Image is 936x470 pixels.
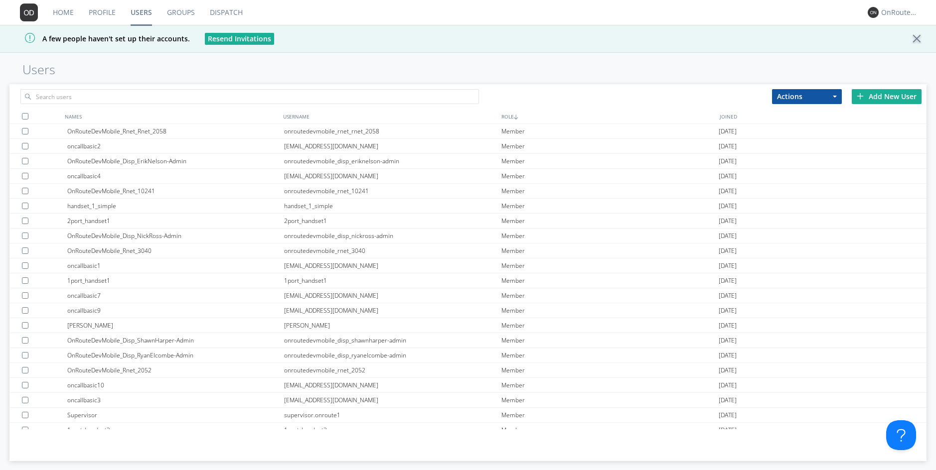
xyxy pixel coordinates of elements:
div: Add New User [852,89,922,104]
span: [DATE] [719,229,737,243]
div: [PERSON_NAME] [284,318,501,333]
div: Member [501,199,719,213]
div: oncallbasic10 [67,378,285,392]
div: supervisor.onroute1 [284,408,501,422]
a: OnRouteDevMobile_Disp_RyanElcombe-Adminonroutedevmobile_disp_ryanelcombe-adminMember[DATE] [9,348,927,363]
img: 373638.png [20,3,38,21]
a: OnRouteDevMobile_Disp_ErikNelson-Adminonroutedevmobile_disp_eriknelson-adminMember[DATE] [9,154,927,169]
span: [DATE] [719,258,737,273]
div: Supervisor [67,408,285,422]
div: oncallbasic4 [67,169,285,183]
a: OnRouteDevMobile_Rnet_3040onroutedevmobile_rnet_3040Member[DATE] [9,243,927,258]
div: ROLE [499,109,717,123]
div: onroutedevmobile_rnet_10241 [284,184,501,198]
div: OnRouteDevMobile_Rnet_2052 [67,363,285,377]
div: OnRouteDevMobile_Disp_RyanElcombe-Admin [67,348,285,362]
span: [DATE] [719,199,737,214]
div: 1port_handset1 [67,273,285,288]
span: [DATE] [719,214,737,229]
button: Resend Invitations [205,33,274,45]
a: oncallbasic7[EMAIL_ADDRESS][DOMAIN_NAME]Member[DATE] [9,288,927,303]
div: [EMAIL_ADDRESS][DOMAIN_NAME] [284,258,501,273]
button: Actions [772,89,842,104]
a: 2port_handset12port_handset1Member[DATE] [9,214,927,229]
div: onroutedevmobile_disp_shawnharper-admin [284,333,501,348]
span: [DATE] [719,288,737,303]
div: handset_1_simple [284,199,501,213]
div: [PERSON_NAME] [67,318,285,333]
div: onroutedevmobile_disp_eriknelson-admin [284,154,501,168]
div: onroutedevmobile_rnet_3040 [284,243,501,258]
span: [DATE] [719,273,737,288]
div: JOINED [717,109,936,123]
span: [DATE] [719,423,737,438]
div: [EMAIL_ADDRESS][DOMAIN_NAME] [284,288,501,303]
span: [DATE] [719,333,737,348]
span: [DATE] [719,139,737,154]
span: [DATE] [719,184,737,199]
img: 373638.png [868,7,879,18]
span: [DATE] [719,348,737,363]
div: Member [501,258,719,273]
div: Member [501,154,719,168]
a: OnRouteDevMobile_Disp_ShawnHarper-Adminonroutedevmobile_disp_shawnharper-adminMember[DATE] [9,333,927,348]
div: OnRouteDevMobile_Rnet_10241 [67,184,285,198]
div: Member [501,363,719,377]
div: Member [501,423,719,437]
div: [EMAIL_ADDRESS][DOMAIN_NAME] [284,378,501,392]
span: [DATE] [719,318,737,333]
div: [EMAIL_ADDRESS][DOMAIN_NAME] [284,393,501,407]
a: oncallbasic4[EMAIL_ADDRESS][DOMAIN_NAME]Member[DATE] [9,169,927,184]
div: onroutedevmobile_disp_ryanelcombe-admin [284,348,501,362]
div: OnRouteDevMobile_Disp_matthew.[PERSON_NAME] [881,7,919,17]
div: Member [501,303,719,318]
div: USERNAME [281,109,499,123]
div: [EMAIL_ADDRESS][DOMAIN_NAME] [284,169,501,183]
div: 1port_handset1 [284,273,501,288]
div: OnRouteDevMobile_Disp_NickRoss-Admin [67,229,285,243]
a: oncallbasic3[EMAIL_ADDRESS][DOMAIN_NAME]Member[DATE] [9,393,927,408]
div: 2port_handset1 [284,214,501,228]
div: Member [501,288,719,303]
span: [DATE] [719,169,737,184]
a: OnRouteDevMobile_Rnet_10241onroutedevmobile_rnet_10241Member[DATE] [9,184,927,199]
a: [PERSON_NAME][PERSON_NAME]Member[DATE] [9,318,927,333]
div: [EMAIL_ADDRESS][DOMAIN_NAME] [284,139,501,153]
div: oncallbasic3 [67,393,285,407]
div: Member [501,318,719,333]
input: Search users [20,89,479,104]
div: Member [501,348,719,362]
div: [EMAIL_ADDRESS][DOMAIN_NAME] [284,303,501,318]
a: Supervisorsupervisor.onroute1Member[DATE] [9,408,927,423]
div: oncallbasic2 [67,139,285,153]
span: [DATE] [719,124,737,139]
div: OnRouteDevMobile_Disp_ErikNelson-Admin [67,154,285,168]
div: oncallbasic1 [67,258,285,273]
a: OnRouteDevMobile_Disp_NickRoss-Adminonroutedevmobile_disp_nickross-adminMember[DATE] [9,229,927,243]
img: plus.svg [857,93,864,100]
div: 1port_handset3 [67,423,285,437]
div: Member [501,273,719,288]
div: oncallbasic7 [67,288,285,303]
div: Member [501,214,719,228]
div: Member [501,229,719,243]
a: oncallbasic1[EMAIL_ADDRESS][DOMAIN_NAME]Member[DATE] [9,258,927,273]
span: [DATE] [719,243,737,258]
a: 1port_handset11port_handset1Member[DATE] [9,273,927,288]
div: Member [501,378,719,392]
div: Member [501,243,719,258]
div: onroutedevmobile_rnet_2052 [284,363,501,377]
span: [DATE] [719,393,737,408]
div: 1port_handset3 [284,423,501,437]
div: Member [501,139,719,153]
div: Member [501,169,719,183]
iframe: Toggle Customer Support [886,420,916,450]
div: Member [501,408,719,422]
span: [DATE] [719,363,737,378]
span: [DATE] [719,378,737,393]
a: 1port_handset31port_handset3Member[DATE] [9,423,927,438]
a: OnRouteDevMobile_Rnet_Rnet_2058onroutedevmobile_rnet_rnet_2058Member[DATE] [9,124,927,139]
a: oncallbasic10[EMAIL_ADDRESS][DOMAIN_NAME]Member[DATE] [9,378,927,393]
div: onroutedevmobile_rnet_rnet_2058 [284,124,501,138]
div: OnRouteDevMobile_Rnet_Rnet_2058 [67,124,285,138]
